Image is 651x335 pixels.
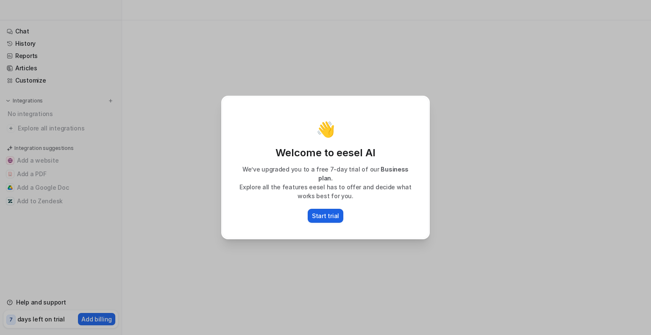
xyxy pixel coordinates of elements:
p: Welcome to eesel AI [231,146,420,160]
button: Start trial [308,209,343,223]
p: Explore all the features eesel has to offer and decide what works best for you. [231,183,420,200]
p: We’ve upgraded you to a free 7-day trial of our [231,165,420,183]
p: 👋 [316,121,335,138]
p: Start trial [312,211,339,220]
